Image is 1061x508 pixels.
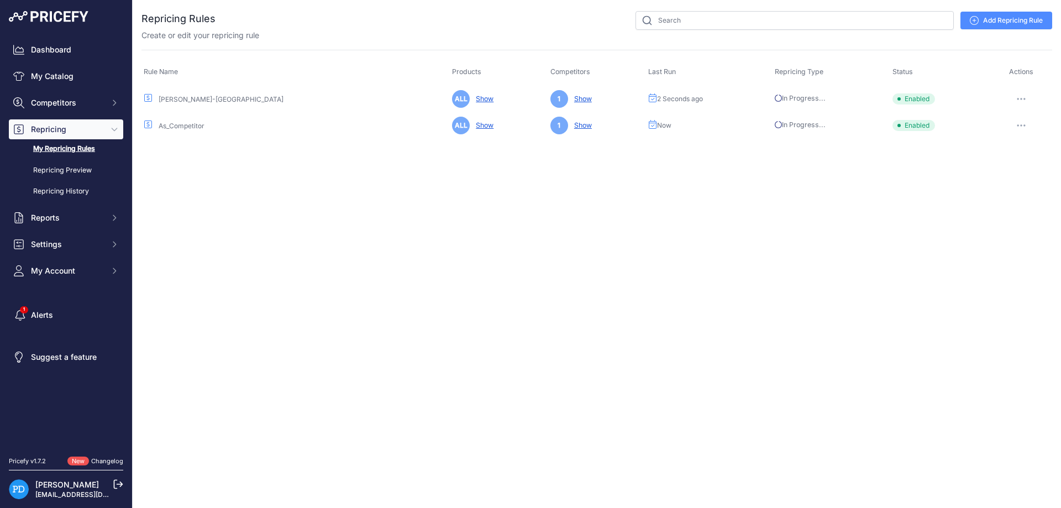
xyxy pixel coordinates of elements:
a: [PERSON_NAME] [35,480,99,489]
span: Settings [31,239,103,250]
span: Competitors [550,67,590,76]
a: Suggest a feature [9,347,123,367]
nav: Sidebar [9,40,123,443]
span: Rule Name [144,67,178,76]
span: ALL [452,117,470,134]
span: Reports [31,212,103,223]
button: Settings [9,234,123,254]
span: In Progress... [775,94,825,102]
span: Enabled [892,93,935,104]
a: As_Competitor [159,122,204,130]
span: Actions [1009,67,1033,76]
span: My Account [31,265,103,276]
span: Products [452,67,481,76]
a: Changelog [91,457,123,465]
span: Last Run [648,67,676,76]
p: Create or edit your repricing rule [141,30,259,41]
a: Show [471,121,493,129]
a: Repricing History [9,182,123,201]
h2: Repricing Rules [141,11,216,27]
a: Add Repricing Rule [960,12,1052,29]
span: Competitors [31,97,103,108]
a: Repricing Preview [9,161,123,180]
button: My Account [9,261,123,281]
span: Now [657,121,671,130]
span: 1 [550,117,568,134]
span: Repricing Type [775,67,823,76]
a: Show [570,95,592,103]
button: Competitors [9,93,123,113]
a: My Repricing Rules [9,139,123,159]
a: [EMAIL_ADDRESS][DOMAIN_NAME] [35,490,151,499]
span: Repricing [31,124,103,135]
span: ALL [452,90,470,108]
span: In Progress... [775,121,825,129]
span: Enabled [892,120,935,131]
a: Dashboard [9,40,123,60]
div: Pricefy v1.7.2 [9,457,46,466]
img: Pricefy Logo [9,11,88,22]
a: Alerts [9,305,123,325]
button: Reports [9,208,123,228]
a: [PERSON_NAME]-[GEOGRAPHIC_DATA] [159,95,283,103]
input: Search [635,11,954,30]
button: Repricing [9,119,123,139]
a: My Catalog [9,66,123,86]
span: 2 Seconds ago [657,95,703,103]
a: Show [570,121,592,129]
span: Status [892,67,913,76]
a: Show [471,95,493,103]
span: New [67,457,89,466]
span: 1 [550,90,568,108]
